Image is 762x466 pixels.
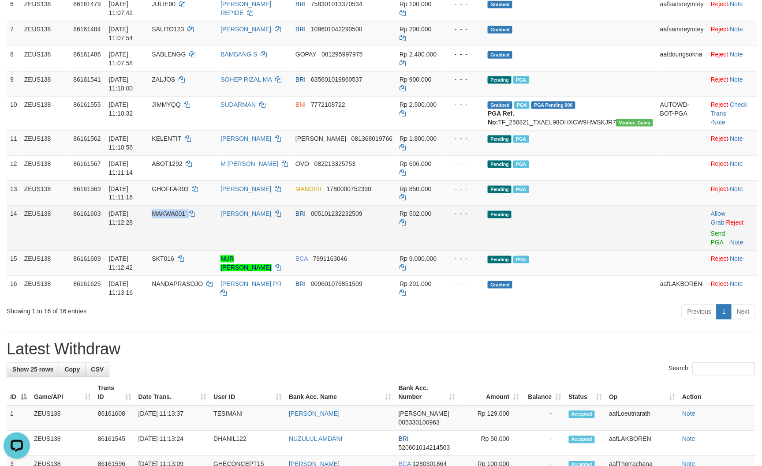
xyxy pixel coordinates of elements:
div: - - - [448,184,481,193]
span: GOPAY [295,51,316,58]
span: Copy 758301013370534 to clipboard [311,0,362,8]
span: JIMMYQQ [152,101,180,108]
span: 86161555 [73,101,101,108]
td: [DATE] 11:13:37 [135,406,210,431]
span: Accepted [569,411,595,418]
a: SOHEP RIZAL MA [220,76,272,83]
span: [DATE] 11:10:00 [109,76,133,92]
a: [PERSON_NAME] REPIDE [220,0,271,16]
th: Bank Acc. Name: activate to sort column ascending [285,380,395,406]
span: Marked by aafanarl [513,186,529,193]
a: Reject [711,185,728,192]
td: AUTOWD-BOT-PGA [657,96,707,130]
td: · [707,206,758,251]
div: - - - [448,280,481,289]
span: Pending [488,76,512,84]
th: Date Trans.: activate to sort column ascending [135,380,210,406]
a: NUZULUL AMDANI [289,436,343,443]
span: Copy 082213325753 to clipboard [314,160,355,167]
td: Rp 129,000 [459,406,523,431]
td: ZEUS138 [21,206,70,251]
span: Copy [64,366,80,373]
td: DHANIL122 [210,431,285,456]
span: BRI [399,436,409,443]
span: KELENTIT [152,135,181,142]
td: ZEUS138 [21,130,70,155]
span: CSV [91,366,104,373]
th: Action [679,380,755,406]
td: ZEUS138 [21,155,70,180]
a: Allow Grab [711,210,725,226]
span: Copy 7772108722 to clipboard [311,101,345,108]
span: [DATE] 11:10:32 [109,101,133,117]
span: Rp 2.400.000 [400,51,437,58]
td: · [707,46,758,71]
span: Pending [488,256,512,263]
td: · [707,180,758,206]
th: Bank Acc. Number: activate to sort column ascending [395,380,459,406]
span: [DATE] 11:13:16 [109,281,133,297]
span: OVO [295,160,309,167]
div: Showing 1 to 16 of 16 entries [7,304,311,316]
span: [DATE] 11:12:42 [109,256,133,271]
a: Note [730,281,743,288]
td: 14 [7,206,21,251]
td: 16 [7,276,21,301]
span: SABLENGG [152,51,186,58]
span: BRI [295,281,306,288]
td: - [523,431,565,456]
span: Grabbed [488,101,512,109]
span: Rp 2.500.000 [400,101,437,108]
a: Copy [59,362,86,377]
span: BRI [295,210,306,218]
td: · [707,71,758,96]
th: Amount: activate to sort column ascending [459,380,523,406]
td: TESIMANI [210,406,285,431]
span: SALITO123 [152,26,184,33]
span: Pending [488,186,512,193]
a: NUR [PERSON_NAME] [220,256,271,271]
span: [DATE] 11:07:54 [109,26,133,41]
span: Rp 100.000 [400,0,431,8]
td: 15 [7,251,21,276]
a: Note [730,0,743,8]
a: Note [682,436,695,443]
span: BNI [295,101,306,108]
td: aafLAKBOREN [657,276,707,301]
td: · [707,130,758,155]
a: Check Trans [711,101,747,117]
span: BCA [295,256,308,263]
td: · [707,21,758,46]
a: [PERSON_NAME] [220,185,271,192]
th: Trans ID: activate to sort column ascending [94,380,135,406]
td: aafdoungsokna [657,46,707,71]
span: Rp 502.000 [400,210,431,218]
span: Copy 109601042290500 to clipboard [311,26,362,33]
a: Previous [682,304,717,319]
span: [DATE] 11:11:16 [109,185,133,201]
span: Rp 201.000 [400,281,431,288]
a: Note [730,185,743,192]
span: 86161569 [73,185,101,192]
div: - - - [448,210,481,218]
span: Grabbed [488,281,512,289]
a: Reject [711,135,728,142]
span: 86161567 [73,160,101,167]
a: Note [730,26,743,33]
a: M [PERSON_NAME] [220,160,278,167]
td: ZEUS138 [21,21,70,46]
a: Note [730,160,743,167]
a: Note [682,410,695,417]
span: PGA Pending [531,101,575,109]
a: Reject [711,281,728,288]
b: PGA Ref. No: [488,110,514,126]
td: · [707,155,758,180]
a: Reject [711,256,728,263]
div: - - - [448,255,481,263]
a: Note [713,119,726,126]
td: ZEUS138 [30,431,94,456]
span: Copy 635601019860537 to clipboard [311,76,362,83]
span: 86161541 [73,76,101,83]
span: BRI [295,26,306,33]
th: Op: activate to sort column ascending [605,380,679,406]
